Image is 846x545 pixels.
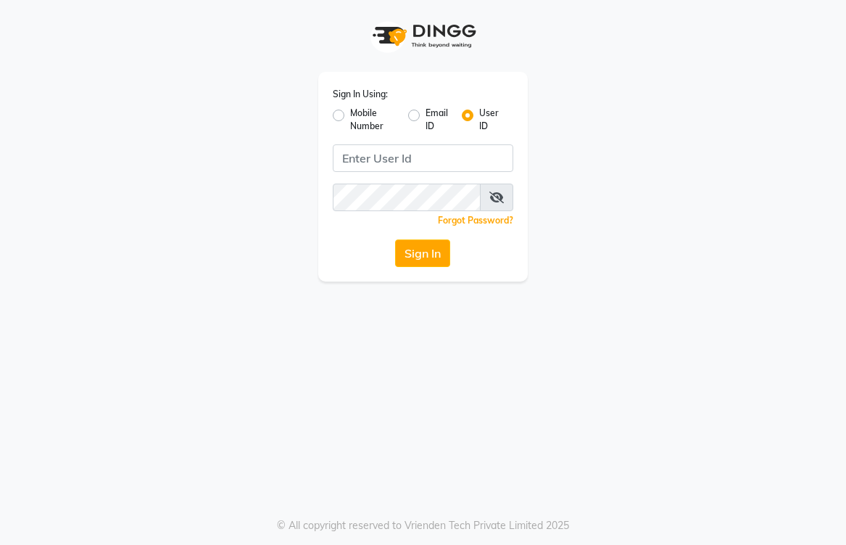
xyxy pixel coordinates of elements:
[333,144,514,172] input: Username
[365,15,481,57] img: logo1.svg
[395,239,450,267] button: Sign In
[438,215,513,226] a: Forgot Password?
[350,107,397,133] label: Mobile Number
[333,88,388,101] label: Sign In Using:
[479,107,502,133] label: User ID
[333,184,481,211] input: Username
[426,107,450,133] label: Email ID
